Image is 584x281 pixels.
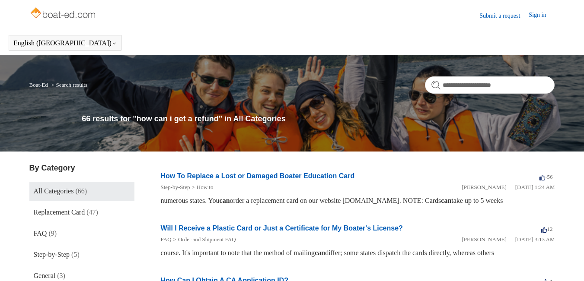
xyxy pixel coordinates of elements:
span: 12 [541,226,552,232]
span: (3) [57,272,65,279]
a: Replacement Card (47) [29,203,134,222]
em: can [220,197,230,204]
time: 03/16/2022, 03:13 [515,236,555,243]
a: FAQ (9) [29,224,134,243]
a: Order and Shipment FAQ [178,236,236,243]
span: -56 [539,174,552,180]
span: (5) [71,251,80,258]
a: FAQ [161,236,172,243]
a: Boat-Ed [29,82,48,88]
span: Step-by-Step [34,251,70,258]
img: Boat-Ed Help Center home page [29,5,98,22]
span: General [34,272,56,279]
a: How To Replace a Lost or Damaged Boater Education Card [161,172,355,180]
a: Step-by-Step (5) [29,245,134,264]
li: How to [190,183,213,192]
h1: 66 results for "how can i get a refund" in All Categories [82,113,555,125]
a: Will I Receive a Plastic Card or Just a Certificate for My Boater's License? [161,224,403,232]
time: 03/11/2022, 01:24 [515,184,555,190]
input: Search [425,76,555,94]
a: All Categories (66) [29,182,134,201]
h3: By Category [29,162,134,174]
span: (9) [48,230,57,237]
a: Sign in [529,10,555,21]
li: [PERSON_NAME] [462,183,506,192]
a: Step-by-Step [161,184,190,190]
li: Search results [49,82,87,88]
em: can [315,249,325,256]
div: numerous states. You order a replacement card on our website [DOMAIN_NAME]. NOTE: Cards take up t... [161,196,555,206]
div: course. It's important to note that the method of mailing differ; some states dispatch the cards ... [161,248,555,258]
span: (47) [86,208,98,216]
li: FAQ [161,235,172,244]
a: How to [197,184,214,190]
em: can [441,197,451,204]
span: All Categories [34,187,74,195]
span: (66) [75,187,87,195]
li: Order and Shipment FAQ [172,235,236,244]
span: Replacement Card [34,208,85,216]
button: English ([GEOGRAPHIC_DATA]) [13,39,117,47]
span: FAQ [34,230,47,237]
li: Boat-Ed [29,82,50,88]
a: Submit a request [479,11,529,20]
li: [PERSON_NAME] [462,235,506,244]
li: Step-by-Step [161,183,190,192]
